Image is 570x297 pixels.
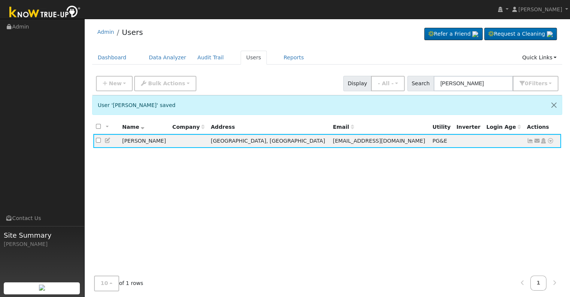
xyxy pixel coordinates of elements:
img: Know True-Up [6,4,84,21]
a: Other actions [547,137,554,145]
a: 1 [530,276,547,291]
a: Reports [278,51,310,65]
a: Users [122,28,143,37]
span: [PERSON_NAME] [518,6,562,12]
a: Request a Cleaning [484,28,557,41]
a: Admin [97,29,114,35]
span: Bulk Actions [148,80,185,86]
a: Dashboard [92,51,132,65]
button: 10 [94,276,119,291]
a: Users [241,51,267,65]
span: Site Summary [4,230,80,240]
span: Name [122,124,144,130]
span: User '[PERSON_NAME]' saved [98,102,176,108]
td: [PERSON_NAME] [120,134,170,148]
span: s [544,80,547,86]
a: Quick Links [516,51,562,65]
input: Search [434,76,513,91]
img: retrieve [472,31,478,37]
div: Actions [527,123,558,131]
span: Company name [172,124,205,130]
a: Edit User [105,137,111,143]
td: [GEOGRAPHIC_DATA], [GEOGRAPHIC_DATA] [208,134,330,148]
button: New [96,76,133,91]
button: - All - [371,76,405,91]
span: 10 [101,280,108,286]
div: [PERSON_NAME] [4,240,80,248]
a: mrbunbohue@yahoo.com [534,137,540,145]
button: Bulk Actions [134,76,196,91]
span: New [109,80,121,86]
span: Display [343,76,371,91]
span: Email [333,124,354,130]
img: retrieve [547,31,553,37]
a: Show Graph [527,138,534,144]
img: retrieve [39,285,45,291]
span: Days since last login [486,124,521,130]
span: PG&E [432,138,447,144]
button: Close [546,96,562,114]
button: 0Filters [513,76,558,91]
div: Utility [432,123,451,131]
a: Login As [540,138,547,144]
a: Data Analyzer [143,51,192,65]
div: Inverter [456,123,481,131]
span: Filter [528,80,548,86]
span: [EMAIL_ADDRESS][DOMAIN_NAME] [333,138,425,144]
span: of 1 rows [94,276,144,291]
span: Search [407,76,434,91]
div: Address [211,123,328,131]
a: Audit Trail [192,51,229,65]
a: Refer a Friend [424,28,483,41]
